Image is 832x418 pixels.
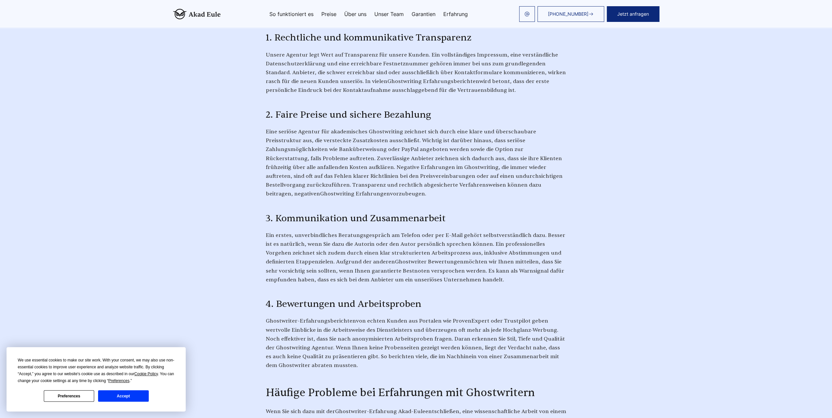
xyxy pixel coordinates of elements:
span: Unsere Agentur legt Wert auf Transparenz für unsere Kunden. Ein vollständiges Impressum, eine ver... [266,52,566,85]
a: Über uns [344,11,366,17]
button: Preferences [44,390,94,402]
span: Wenn Sie sich dazu mit der [266,408,335,415]
span: Preferences [108,378,129,383]
img: email [524,11,530,17]
span: 3. Kommunikation und Zusammenarbeit [266,212,446,224]
div: Cookie Consent Prompt [7,347,186,411]
p: Ghostwriter-Erfahrungsberichten [266,317,567,370]
a: Unser Team [374,11,404,17]
span: vorzubeugen. [390,191,426,197]
span: Eine seriöse Agentur für akademisches Ghostwriting zeichnet sich durch eine klare und überschauba... [266,128,563,197]
span: 2. Faire Preise und sichere Bezahlung [266,109,431,121]
img: logo [173,9,221,19]
a: Erfahrung [443,11,468,17]
span: 1. Rechtliche und kommunikative Transparenz [266,32,472,43]
div: We use essential cookies to make our site work. With your consent, we may also use non-essential ... [18,357,175,384]
p: Ghostwriting Erfahrungen [266,127,567,199]
h2: Häufige Probleme bei Erfahrungen mit Ghostwritern [266,386,567,400]
span: von echten Kunden aus Portalen wie ProvenExpert oder Trustpilot geben wertvolle Einblicke in die ... [266,318,565,369]
a: [PHONE_NUMBER] [537,6,604,22]
a: Preise [321,11,336,17]
span: Cookie Policy [134,372,158,376]
button: Jetzt anfragen [607,6,659,22]
span: [PHONE_NUMBER] [548,11,588,17]
span: Ein erstes, unverbindliches Beratungsgespräch am Telefon oder per E-Mail gehört selbstverständlic... [266,232,565,265]
span: 4. Bewertungen und Arbeitsproben [266,298,421,310]
span: möchten wir Ihnen mitteilen, dass Sie sehr vorsichtig sein sollten, wenn Ihnen garantierte Bestno... [266,259,564,283]
button: Accept [98,390,148,402]
p: Ghostwriter Bewertungen [266,231,567,284]
a: So funktioniert es [269,11,314,17]
a: Garantien [412,11,435,17]
p: Ghostwriting Erfahrungsberichten [266,51,567,95]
